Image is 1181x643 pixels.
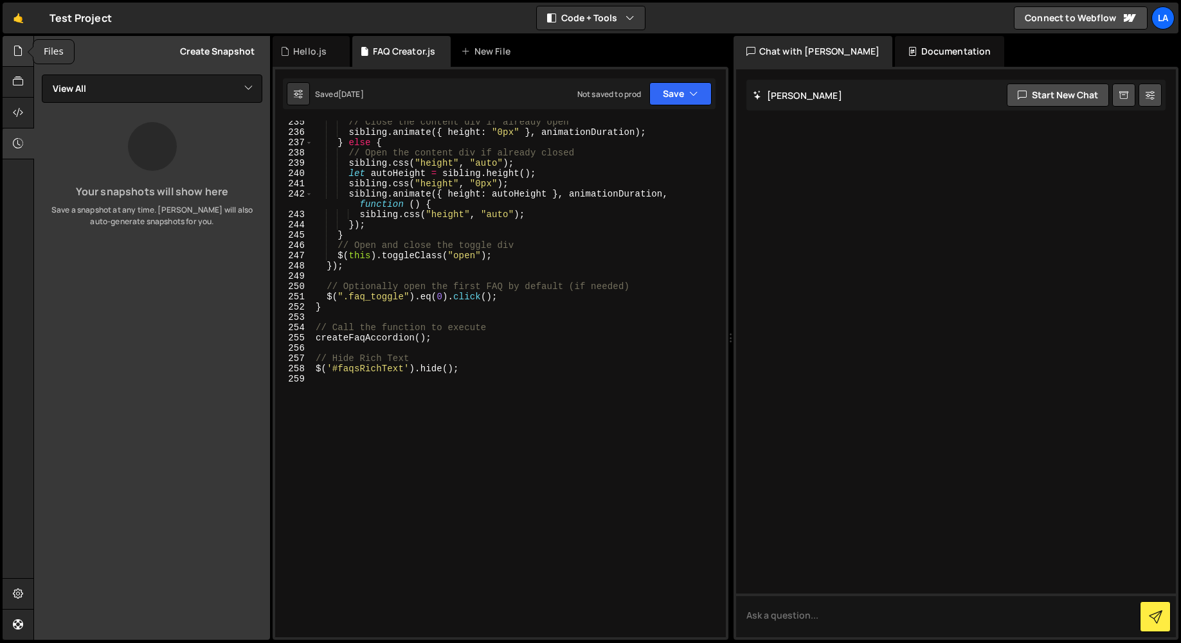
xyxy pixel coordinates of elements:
[275,302,313,312] div: 252
[275,271,313,281] div: 249
[275,261,313,271] div: 248
[537,6,645,30] button: Code + Tools
[275,137,313,148] div: 237
[1014,6,1148,30] a: Connect to Webflow
[293,45,327,58] div: Hello.js
[275,281,313,292] div: 250
[275,127,313,137] div: 236
[373,45,435,58] div: FAQ Creator.js
[734,36,893,67] div: Chat with [PERSON_NAME]
[1007,84,1109,107] button: Start new chat
[338,89,364,100] div: [DATE]
[275,209,313,220] div: 243
[275,322,313,333] div: 254
[33,40,74,64] div: Files
[44,204,260,227] p: Save a snapshot at any time. [PERSON_NAME] will also auto-generate snapshots for you.
[275,179,313,189] div: 241
[275,353,313,364] div: 257
[577,89,642,100] div: Not saved to prod
[275,148,313,158] div: 238
[167,46,255,57] button: Create Snapshot
[275,364,313,374] div: 258
[275,374,313,384] div: 259
[1151,6,1175,30] a: La
[275,158,313,168] div: 239
[275,168,313,179] div: 240
[275,117,313,127] div: 235
[50,10,112,26] div: Test Project
[275,343,313,353] div: 256
[753,89,842,101] h2: [PERSON_NAME]
[275,240,313,251] div: 246
[3,3,34,33] a: 🤙
[275,333,313,343] div: 255
[275,251,313,261] div: 247
[44,186,260,197] h3: Your snapshots will show here
[275,220,313,230] div: 244
[275,230,313,240] div: 245
[315,89,364,100] div: Saved
[275,312,313,322] div: 253
[275,292,313,302] div: 251
[461,45,515,58] div: New File
[649,82,712,105] button: Save
[895,36,1004,67] div: Documentation
[275,189,313,209] div: 242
